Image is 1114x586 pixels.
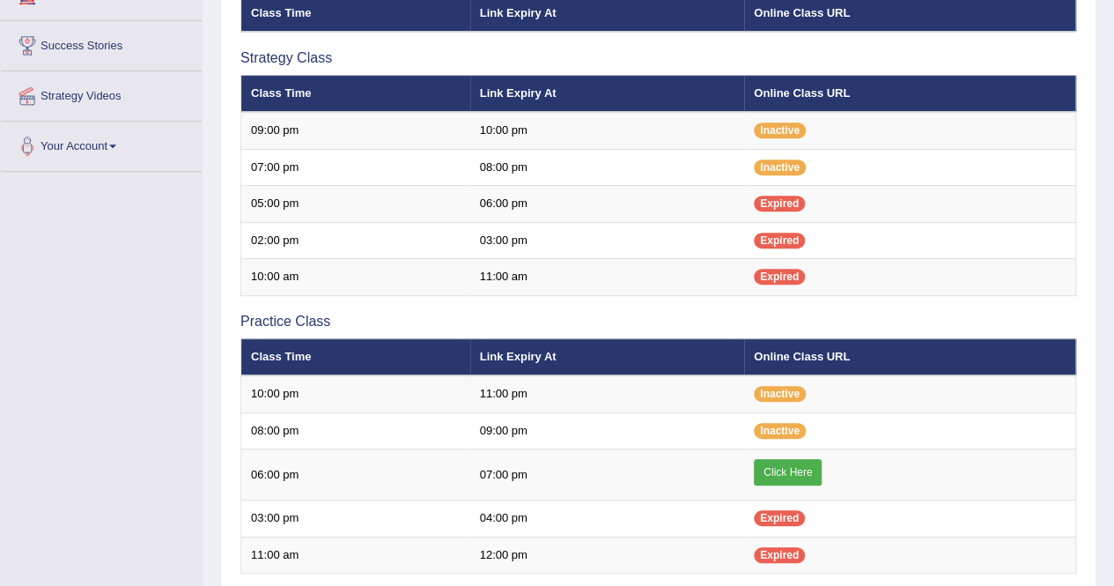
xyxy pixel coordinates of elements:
td: 10:00 am [241,259,470,296]
th: Link Expiry At [470,75,745,112]
td: 12:00 pm [470,537,745,574]
th: Class Time [241,338,470,375]
td: 08:00 pm [470,149,745,186]
th: Class Time [241,75,470,112]
span: Expired [754,196,805,211]
td: 06:00 pm [470,186,745,223]
td: 03:00 pm [241,501,470,538]
span: Expired [754,510,805,526]
span: Inactive [754,159,806,175]
th: Link Expiry At [470,338,745,375]
span: Expired [754,233,805,248]
span: Inactive [754,386,806,402]
h3: Strategy Class [240,50,1076,66]
span: Inactive [754,423,806,439]
a: Strategy Videos [1,71,202,115]
a: Click Here [754,459,822,486]
span: Inactive [754,122,806,138]
td: 09:00 pm [241,112,470,149]
td: 06:00 pm [241,449,470,501]
td: 04:00 pm [470,501,745,538]
td: 10:00 pm [470,112,745,149]
h3: Practice Class [240,314,1076,330]
td: 10:00 pm [241,375,470,412]
td: 11:00 pm [470,375,745,412]
th: Online Class URL [744,338,1075,375]
td: 07:00 pm [470,449,745,501]
td: 08:00 pm [241,412,470,449]
span: Expired [754,547,805,563]
th: Online Class URL [744,75,1075,112]
td: 07:00 pm [241,149,470,186]
span: Expired [754,269,805,285]
td: 11:00 am [470,259,745,296]
a: Your Account [1,122,202,166]
td: 11:00 am [241,537,470,574]
a: Success Stories [1,21,202,65]
td: 09:00 pm [470,412,745,449]
td: 03:00 pm [470,222,745,259]
td: 02:00 pm [241,222,470,259]
td: 05:00 pm [241,186,470,223]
